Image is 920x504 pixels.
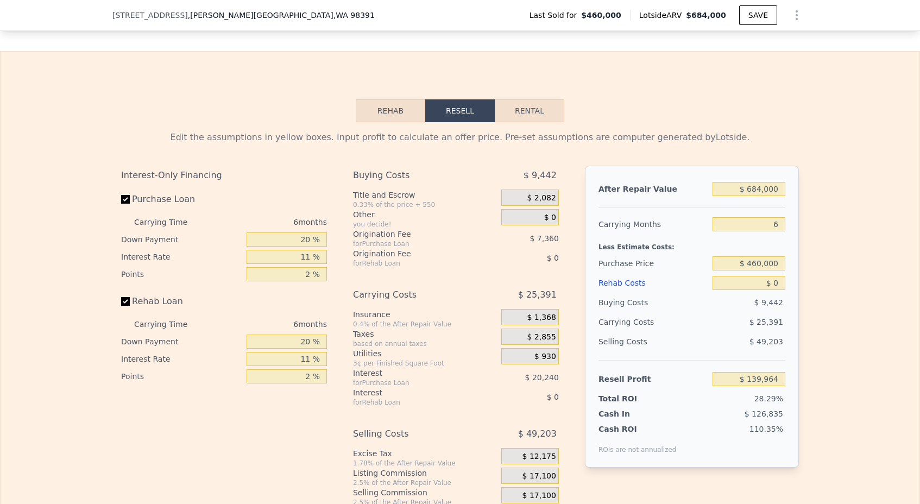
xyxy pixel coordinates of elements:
div: Down Payment [121,333,242,350]
div: Less Estimate Costs: [598,234,785,254]
div: Buying Costs [353,166,474,185]
span: $ 20,240 [525,373,559,382]
span: $ 0 [547,393,559,401]
div: Carrying Costs [598,312,666,332]
span: $ 1,368 [527,313,556,323]
div: After Repair Value [598,179,708,199]
input: Purchase Loan [121,195,130,204]
div: Selling Costs [353,424,474,444]
span: $ 7,360 [530,234,558,243]
div: Interest [353,368,474,379]
div: Origination Fee [353,229,474,240]
span: [STREET_ADDRESS] [112,10,188,21]
button: Show Options [786,4,808,26]
div: Listing Commission [353,468,497,478]
span: $ 2,855 [527,332,556,342]
span: $ 12,175 [522,452,556,462]
button: Rehab [356,99,425,122]
span: $ 17,100 [522,471,556,481]
span: $ 9,442 [754,298,783,307]
span: $ 17,100 [522,491,556,501]
span: $ 49,203 [518,424,557,444]
span: $ 25,391 [518,285,557,305]
div: for Rehab Loan [353,398,474,407]
div: 6 months [209,316,327,333]
button: SAVE [739,5,777,25]
div: Purchase Price [598,254,708,273]
label: Rehab Loan [121,292,242,311]
span: $460,000 [581,10,621,21]
div: 0.33% of the price + 550 [353,200,497,209]
div: based on annual taxes [353,339,497,348]
button: Resell [425,99,495,122]
span: $ 49,203 [749,337,783,346]
div: Other [353,209,497,220]
div: Excise Tax [353,448,497,459]
div: you decide! [353,220,497,229]
div: Cash In [598,408,666,419]
span: , [PERSON_NAME][GEOGRAPHIC_DATA] [188,10,375,21]
div: Down Payment [121,231,242,248]
label: Purchase Loan [121,190,242,209]
span: Last Sold for [530,10,582,21]
span: $684,000 [686,11,726,20]
div: Interest Rate [121,248,242,266]
div: Rehab Costs [598,273,708,293]
div: Title and Escrow [353,190,497,200]
div: 6 months [209,213,327,231]
span: $ 25,391 [749,318,783,326]
span: $ 126,835 [745,409,783,418]
div: 0.4% of the After Repair Value [353,320,497,329]
span: , WA 98391 [333,11,375,20]
span: 110.35% [749,425,783,433]
div: Interest-Only Financing [121,166,327,185]
div: Selling Costs [598,332,708,351]
div: Total ROI [598,393,666,404]
div: 3¢ per Finished Square Foot [353,359,497,368]
div: Insurance [353,309,497,320]
div: 1.78% of the After Repair Value [353,459,497,468]
div: Carrying Months [598,215,708,234]
div: Carrying Costs [353,285,474,305]
div: Carrying Time [134,316,205,333]
div: for Rehab Loan [353,259,474,268]
div: Origination Fee [353,248,474,259]
span: $ 930 [534,352,556,362]
div: Interest [353,387,474,398]
div: Edit the assumptions in yellow boxes. Input profit to calculate an offer price. Pre-set assumptio... [121,131,799,144]
span: $ 9,442 [524,166,557,185]
span: 28.29% [754,394,783,403]
div: ROIs are not annualized [598,434,677,454]
div: Interest Rate [121,350,242,368]
div: Cash ROI [598,424,677,434]
div: 2.5% of the After Repair Value [353,478,497,487]
div: Buying Costs [598,293,708,312]
span: Lotside ARV [639,10,686,21]
span: $ 0 [547,254,559,262]
span: $ 0 [544,213,556,223]
div: for Purchase Loan [353,379,474,387]
div: Taxes [353,329,497,339]
input: Rehab Loan [121,297,130,306]
div: for Purchase Loan [353,240,474,248]
span: $ 2,082 [527,193,556,203]
div: Utilities [353,348,497,359]
div: Carrying Time [134,213,205,231]
div: Points [121,368,242,385]
button: Rental [495,99,564,122]
div: Resell Profit [598,369,708,389]
div: Selling Commission [353,487,497,498]
div: Points [121,266,242,283]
